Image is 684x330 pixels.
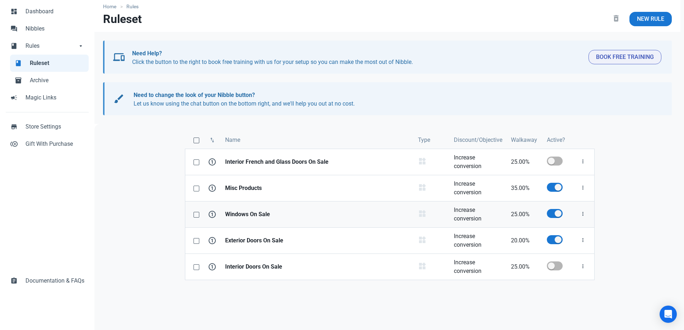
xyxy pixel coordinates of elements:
span: forum [10,24,18,32]
a: Misc Products [221,175,414,201]
button: delete_forever [606,12,627,26]
span: dashboard [10,7,18,14]
p: Click the button to the right to book free training with us for your setup so you can make the mo... [132,49,583,66]
span: Walkaway [511,136,537,144]
span: Type [418,136,430,144]
a: forumNibbles [6,20,89,37]
a: dashboardDashboard [6,3,89,20]
a: bookRuleset [10,55,89,72]
span: widgets [418,209,427,218]
span: swap_vert [209,137,215,143]
span: Name [225,136,240,144]
a: Interior Doors On Sale [221,254,414,280]
span: 1 [209,263,216,270]
span: widgets [418,183,427,192]
span: inventory_2 [15,76,22,83]
span: New Rule [637,15,664,23]
span: arrow_drop_down [77,42,84,49]
span: 1 [209,237,216,244]
strong: Windows On Sale [225,210,409,219]
span: assignment [10,276,18,284]
strong: Interior French and Glass Doors On Sale [225,158,409,166]
a: 25.00% [507,201,543,227]
div: Open Intercom Messenger [660,306,677,323]
span: Documentation & FAQs [25,276,84,285]
span: widgets [418,262,427,270]
a: Home [103,3,120,10]
a: Exterior Doors On Sale [221,228,414,254]
a: Increase conversion [450,201,507,227]
span: widgets [418,236,427,244]
span: book [10,42,18,49]
p: Let us know using the chat button on the bottom right, and we'll help you out at no cost. [134,91,655,108]
a: 20.00% [507,228,543,254]
span: Ruleset [30,59,84,68]
a: bookRulesarrow_drop_down [6,37,89,55]
span: Active? [547,136,565,144]
span: Rules [25,42,77,50]
span: delete_forever [612,14,620,23]
span: Store Settings [25,122,84,131]
span: 1 [209,158,216,166]
strong: Interior Doors On Sale [225,262,409,271]
span: widgets [418,157,427,166]
span: Archive [30,76,84,85]
a: campaignMagic Links [6,89,89,106]
span: store [10,122,18,130]
a: 25.00% [507,149,543,175]
h1: Ruleset [103,13,142,25]
span: Magic Links [25,93,84,102]
b: Need to change the look of your Nibble button? [134,92,255,98]
strong: Misc Products [225,184,409,192]
span: 1 [209,211,216,218]
strong: Exterior Doors On Sale [225,236,409,245]
b: Need Help? [132,50,162,57]
span: book [15,59,22,66]
a: Interior French and Glass Doors On Sale [221,149,414,175]
button: Book Free Training [588,50,661,64]
a: New Rule [629,12,672,26]
a: assignmentDocumentation & FAQs [6,272,89,289]
span: Book Free Training [596,53,654,61]
span: Dashboard [25,7,84,16]
span: Gift With Purchase [25,140,84,148]
a: control_point_duplicateGift With Purchase [6,135,89,153]
a: 25.00% [507,254,543,280]
a: Increase conversion [450,254,507,280]
span: Discount/Objective [454,136,502,144]
a: Windows On Sale [221,201,414,227]
span: Nibbles [25,24,84,33]
a: Increase conversion [450,175,507,201]
a: inventory_2Archive [10,72,89,89]
span: campaign [10,93,18,101]
a: 35.00% [507,175,543,201]
span: devices [113,51,125,63]
span: control_point_duplicate [10,140,18,147]
a: Increase conversion [450,228,507,254]
span: 1 [209,185,216,192]
a: storeStore Settings [6,118,89,135]
a: Increase conversion [450,149,507,175]
span: brush [113,93,125,104]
